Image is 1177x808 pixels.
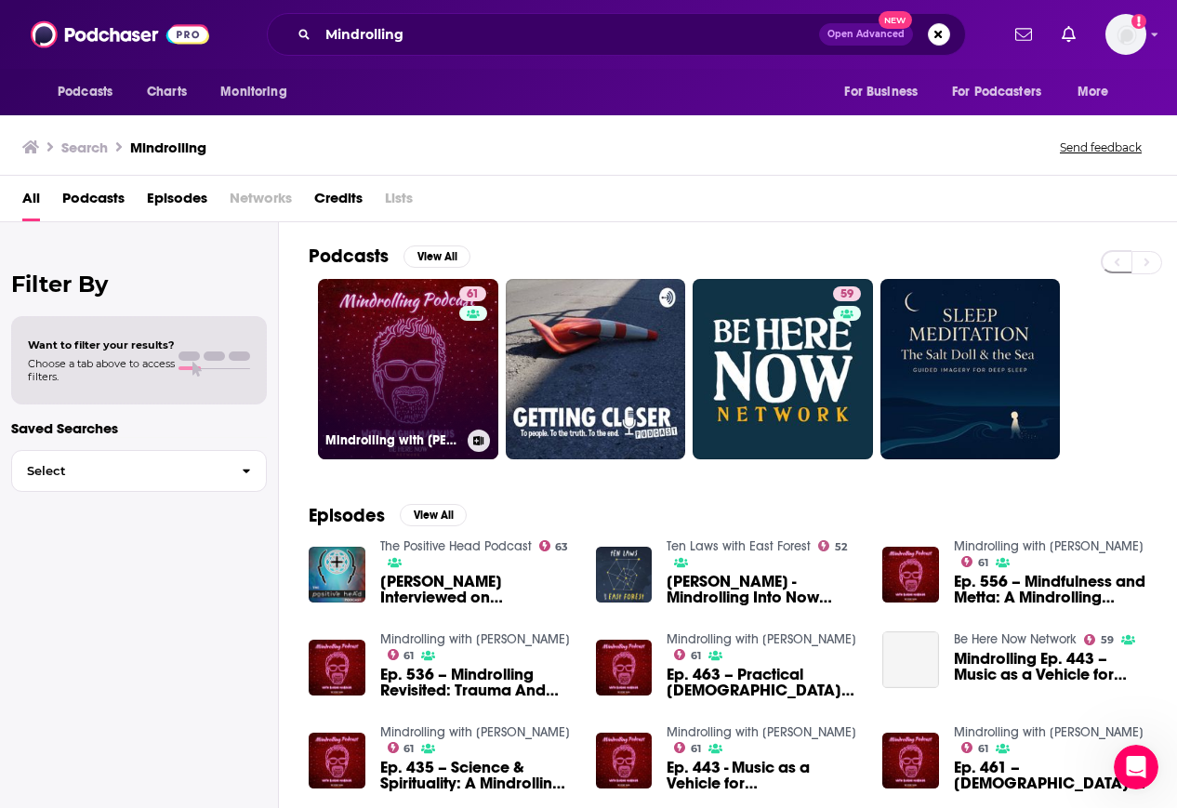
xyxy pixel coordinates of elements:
[667,631,856,647] a: Mindrolling with Raghu Markus
[596,733,653,789] img: Ep. 443 - Music as a Vehicle for Transformation: A Mindrolling Podcast Anthology with John Forté,...
[555,543,568,551] span: 63
[400,504,467,526] button: View All
[954,574,1147,605] a: Ep. 556 – Mindfulness and Metta: A Mindrolling Anthology w/ Joseph Goldstein and Sharon Salzberg
[309,640,365,696] img: Ep. 536 – Mindrolling Revisited: Trauma And The Realm of Hungry Ghosts with Dr. Gabor Maté
[309,733,365,789] img: Ep. 435 – Science & Spirituality: A Mindrolling Podcast Anthology with Dennis Mckenna, David Silv...
[954,651,1147,682] a: Mindrolling Ep. 443 – Music as a Vehicle for Transformation: A Mindrolling Podcast Anthology
[879,11,912,29] span: New
[147,79,187,105] span: Charts
[961,742,988,753] a: 61
[380,631,570,647] a: Mindrolling with Raghu Markus
[388,649,415,660] a: 61
[961,556,988,567] a: 61
[882,631,939,688] a: Mindrolling Ep. 443 – Music as a Vehicle for Transformation: A Mindrolling Podcast Anthology
[61,139,108,156] h3: Search
[11,450,267,492] button: Select
[844,79,918,105] span: For Business
[380,760,574,791] a: Ep. 435 – Science & Spirituality: A Mindrolling Podcast Anthology with Dennis Mckenna, David Silv...
[952,79,1041,105] span: For Podcasters
[403,652,414,660] span: 61
[596,640,653,696] img: Ep. 463 – Practical Buddhist Wisdom: A Mindrolling Anthology w/ Sharon Salzberg, Jack Kornfield, ...
[147,183,207,221] span: Episodes
[882,547,939,603] img: Ep. 556 – Mindfulness and Metta: A Mindrolling Anthology w/ Joseph Goldstein and Sharon Salzberg
[819,23,913,46] button: Open AdvancedNew
[954,724,1144,740] a: Mindrolling with Raghu Markus
[1065,74,1132,110] button: open menu
[309,245,389,268] h2: Podcasts
[831,74,941,110] button: open menu
[403,245,470,268] button: View All
[380,574,574,605] span: [PERSON_NAME] Interviewed on Mindrolling by [PERSON_NAME]
[667,760,860,791] span: Ep. 443 - Music as a Vehicle for Transformation: A Mindrolling Podcast Anthology with [PERSON_NAM...
[691,745,701,753] span: 61
[11,271,267,298] h2: Filter By
[380,667,574,698] a: Ep. 536 – Mindrolling Revisited: Trauma And The Realm of Hungry Ghosts with Dr. Gabor Maté
[1054,139,1147,155] button: Send feedback
[1078,79,1109,105] span: More
[220,79,286,105] span: Monitoring
[230,183,292,221] span: Networks
[385,183,413,221] span: Lists
[62,183,125,221] a: Podcasts
[1105,14,1146,55] span: Logged in as ebolden
[667,574,860,605] a: Raghu Markus - Mindrolling Into Now (#99)
[978,745,988,753] span: 61
[314,183,363,221] a: Credits
[207,74,311,110] button: open menu
[539,540,569,551] a: 63
[954,631,1077,647] a: Be Here Now Network
[978,559,988,567] span: 61
[596,547,653,603] img: Raghu Markus - Mindrolling Into Now (#99)
[28,338,175,351] span: Want to filter your results?
[667,538,811,554] a: Ten Laws with East Forest
[940,74,1068,110] button: open menu
[882,733,939,789] a: Ep. 461 – Dharma & Ecology: A Mindrolling Anthology with Mary Clare PhD, Gary Ferguson, John Lock...
[380,574,574,605] a: Brandon Interviewed on Mindrolling by Raghu Markus
[1114,745,1158,789] iframe: Intercom live chat
[1105,14,1146,55] button: Show profile menu
[954,760,1147,791] a: Ep. 461 – Dharma & Ecology: A Mindrolling Anthology with Mary Clare PhD, Gary Ferguson, John Lock...
[309,245,470,268] a: PodcastsView All
[1008,19,1039,50] a: Show notifications dropdown
[827,30,905,39] span: Open Advanced
[674,742,701,753] a: 61
[309,547,365,603] img: Brandon Interviewed on Mindrolling by Raghu Markus
[11,419,267,437] p: Saved Searches
[835,543,847,551] span: 52
[267,13,966,56] div: Search podcasts, credits, & more...
[833,286,861,301] a: 59
[130,139,206,156] h3: Mindrolling
[667,724,856,740] a: Mindrolling with Raghu Markus
[1105,14,1146,55] img: User Profile
[1131,14,1146,29] svg: Add a profile image
[667,574,860,605] span: [PERSON_NAME] - Mindrolling Into Now (#99)
[31,17,209,52] img: Podchaser - Follow, Share and Rate Podcasts
[667,760,860,791] a: Ep. 443 - Music as a Vehicle for Transformation: A Mindrolling Podcast Anthology with John Forté,...
[325,432,460,448] h3: Mindrolling with [PERSON_NAME]
[818,540,847,551] a: 52
[28,357,175,383] span: Choose a tab above to access filters.
[318,279,498,459] a: 61Mindrolling with [PERSON_NAME]
[840,285,853,304] span: 59
[380,667,574,698] span: Ep. 536 – Mindrolling Revisited: Trauma And The Realm of Hungry Ghosts with [PERSON_NAME] Maté
[22,183,40,221] a: All
[674,649,701,660] a: 61
[58,79,112,105] span: Podcasts
[380,724,570,740] a: Mindrolling with Raghu Markus
[954,760,1147,791] span: Ep. 461 – [DEMOGRAPHIC_DATA] & Ecology: A Mindrolling Anthology with [PERSON_NAME] PhD, [PERSON_N...
[954,574,1147,605] span: Ep. 556 – Mindfulness and Metta: A Mindrolling Anthology w/ [PERSON_NAME] and [PERSON_NAME]
[667,667,860,698] a: Ep. 463 – Practical Buddhist Wisdom: A Mindrolling Anthology w/ Sharon Salzberg, Jack Kornfield, ...
[954,538,1144,554] a: Mindrolling with Raghu Markus
[459,286,486,301] a: 61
